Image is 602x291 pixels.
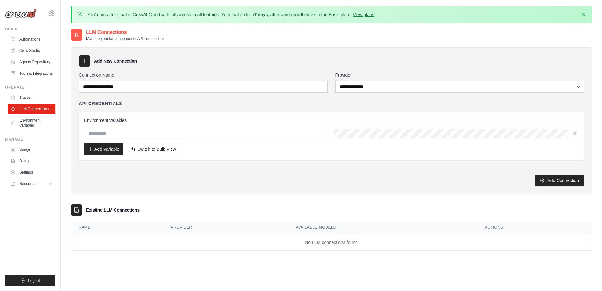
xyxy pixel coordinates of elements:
a: LLM Connections [8,104,55,114]
div: Operate [5,85,55,90]
h4: API Credentials [79,100,122,107]
a: Settings [8,167,55,177]
button: Logout [5,275,55,286]
a: Billing [8,156,55,166]
h3: Add New Connection [94,58,137,64]
a: Crew Studio [8,46,55,56]
button: Add Variable [84,143,123,155]
label: Provider [335,72,584,78]
th: Provider [163,221,288,234]
a: View plans [353,12,374,17]
button: Resources [8,179,55,189]
label: Connection Name [79,72,328,78]
a: Tools & Integrations [8,68,55,79]
span: Logout [28,278,40,283]
span: Resources [19,181,37,186]
a: Environment Variables [8,115,55,130]
th: Name [71,221,163,234]
p: You're on a free trial of CrewAI Cloud with full access to all features. Your trial ends in , aft... [87,11,375,18]
p: Manage your language model API connections [86,36,164,41]
div: Manage [5,137,55,142]
button: Switch to Bulk View [127,143,180,155]
img: Logo [5,9,37,18]
th: Actions [477,221,592,234]
span: Switch to Bulk View [137,146,176,152]
h3: Environment Variables [84,117,579,123]
td: No LLM connections found [71,234,592,251]
button: Add Connection [535,175,584,186]
a: Usage [8,144,55,155]
h2: LLM Connections [86,28,164,36]
div: Build [5,27,55,32]
a: Automations [8,34,55,44]
a: Agents Repository [8,57,55,67]
strong: 7 days [254,12,268,17]
a: Traces [8,92,55,103]
h3: Existing LLM Connections [86,207,140,213]
th: Available Models [288,221,477,234]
